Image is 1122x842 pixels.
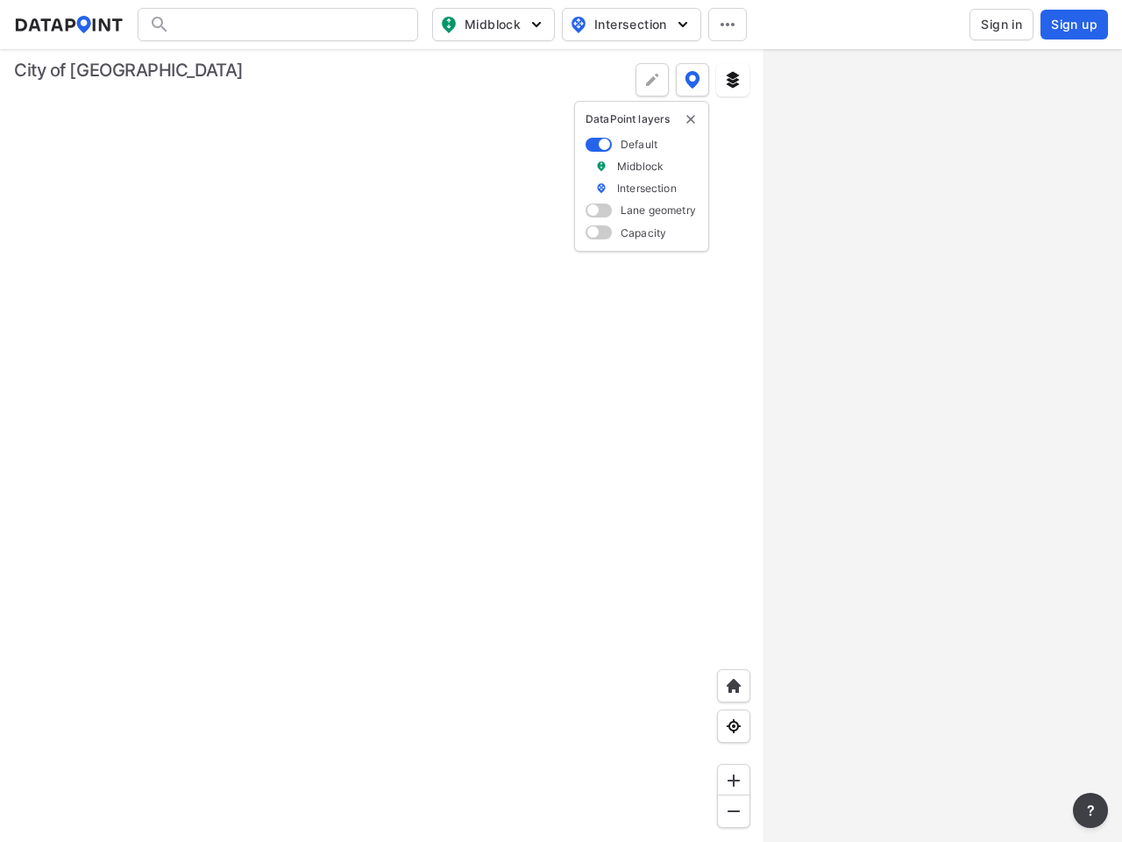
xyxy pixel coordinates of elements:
button: External layers [716,63,749,96]
div: Zoom in [717,764,750,797]
button: Intersection [562,8,701,41]
img: close-external-leyer.3061a1c7.svg [684,112,698,126]
img: +XpAUvaXAN7GudzAAAAAElFTkSuQmCC [725,677,742,695]
a: Sign up [1037,10,1108,39]
div: Polygon tool [636,63,669,96]
span: Intersection [570,14,690,35]
label: Midblock [617,159,664,174]
p: DataPoint layers [586,112,698,126]
span: Sign in [981,16,1022,33]
div: Home [717,669,750,703]
div: City of [GEOGRAPHIC_DATA] [14,58,244,82]
button: Sign in [969,9,1033,40]
img: data-point-layers.37681fc9.svg [685,71,700,89]
label: Intersection [617,181,677,196]
label: Lane geometry [621,203,696,218]
div: Zoom out [717,795,750,828]
img: dataPointLogo.9353c09d.svg [14,16,124,33]
button: more [1073,793,1108,828]
label: Capacity [621,225,666,240]
span: Sign up [1051,16,1097,33]
img: 5YPKRKmlfpI5mqlR8AD95paCi+0kK1fRFDJSaMmawlwaeJcJwk9O2fotCW5ve9gAAAAASUVORK5CYII= [674,16,692,33]
img: layers.ee07997e.svg [724,71,742,89]
button: Midblock [432,8,555,41]
button: delete [684,112,698,126]
div: View my location [717,710,750,743]
span: Midblock [440,14,543,35]
img: zeq5HYn9AnE9l6UmnFLPAAAAAElFTkSuQmCC [725,717,742,735]
label: Default [621,137,657,152]
img: ZvzfEJKXnyWIrJytrsY285QMwk63cM6Drc+sIAAAAASUVORK5CYII= [725,772,742,789]
img: marker_Midblock.5ba75e30.svg [595,159,607,174]
span: ? [1083,800,1097,821]
img: 5YPKRKmlfpI5mqlR8AD95paCi+0kK1fRFDJSaMmawlwaeJcJwk9O2fotCW5ve9gAAAAASUVORK5CYII= [528,16,545,33]
img: map_pin_mid.602f9df1.svg [438,14,459,35]
a: Sign in [966,9,1037,40]
img: +Dz8AAAAASUVORK5CYII= [643,71,661,89]
img: map_pin_int.54838e6b.svg [568,14,589,35]
button: DataPoint layers [676,63,709,96]
button: Sign up [1040,10,1108,39]
img: marker_Intersection.6861001b.svg [595,181,607,196]
img: MAAAAAElFTkSuQmCC [725,803,742,820]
